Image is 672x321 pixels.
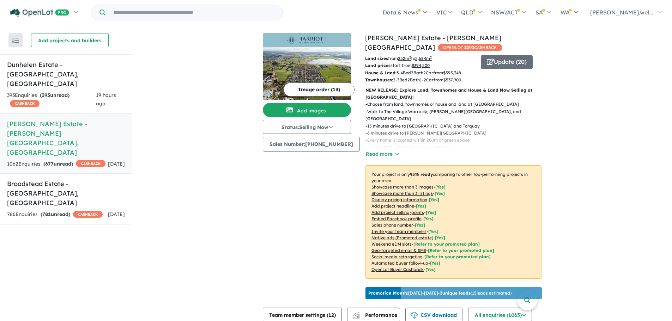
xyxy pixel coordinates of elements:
[429,197,439,202] span: [ Yes ]
[263,137,360,152] button: Sales Number:[PHONE_NUMBER]
[10,100,40,107] span: CASHBACK
[430,55,432,59] sup: 2
[353,314,360,319] img: bar-chart.svg
[371,184,434,190] u: Showcase more than 3 images
[590,9,653,16] span: [PERSON_NAME].wel...
[440,290,471,296] b: 3 unique leads
[423,216,434,221] span: [ Yes ]
[365,144,547,151] p: - Next to 500ha Future Sparrovale Wetlands
[411,70,413,75] u: 2
[365,70,396,75] b: House & Land:
[407,77,410,82] u: 2
[365,108,547,123] p: - Walk to The Village Warralily, [PERSON_NAME][GEOGRAPHIC_DATA], and [GEOGRAPHIC_DATA]
[45,161,54,167] span: 677
[368,290,408,296] b: Promotion Month:
[365,77,393,82] b: Townhouses:
[365,165,541,279] p: Your project is only comparing to other top-performing projects in your area: - - - - - - - - - -...
[371,210,424,215] u: Add project selling-points
[263,120,351,134] button: Status:Selling Now
[368,290,511,296] p: [DATE] - [DATE] - ( 15 leads estimated)
[371,191,433,196] u: Showcase more than 3 listings
[7,210,103,219] div: 786 Enquir ies
[7,60,125,88] h5: Dunhelen Estate - [GEOGRAPHIC_DATA] , [GEOGRAPHIC_DATA]
[353,312,359,316] img: line-chart.svg
[371,229,426,234] u: Invite your team members
[393,77,399,82] u: 2-3
[365,137,547,144] p: - Every home is located within 200m of green space
[443,77,461,82] u: $ 537,900
[365,34,501,51] a: [PERSON_NAME] Estate - [PERSON_NAME][GEOGRAPHIC_DATA]
[108,211,125,217] span: [DATE]
[438,44,502,51] span: OPENLOT $ 200 CASHBACK
[415,222,425,228] span: [ Yes ]
[40,92,69,98] strong: ( unread)
[7,119,125,157] h5: [PERSON_NAME] Estate - [PERSON_NAME][GEOGRAPHIC_DATA] , [GEOGRAPHIC_DATA]
[76,160,105,167] span: CASHBACK
[415,56,432,61] u: 5,684 m
[12,38,19,43] img: sort.svg
[42,211,51,217] span: 781
[430,260,440,266] span: [Yes]
[41,211,70,217] strong: ( unread)
[7,91,96,108] div: 393 Enquir ies
[426,210,436,215] span: [ Yes ]
[409,55,411,59] sup: 2
[371,203,414,209] u: Add project headline
[410,172,433,177] b: 95 % ready
[481,55,533,69] button: Update (20)
[424,254,491,259] span: [Refer to your promoted plan]
[371,197,427,202] u: Display pricing information
[328,312,334,318] span: 12
[371,216,422,221] u: Embed Facebook profile
[398,56,411,61] u: 252 m
[365,69,476,76] p: Bed Bath Car from
[365,150,399,158] button: Read more
[284,82,355,97] button: Image order (13)
[396,70,403,75] u: 3-4
[365,56,388,61] b: Land sizes
[371,241,412,247] u: Weekend eDM slots
[371,267,424,272] u: OpenLot Buyer Cashback
[73,211,103,218] span: CASHBACK
[425,267,436,272] span: [Yes]
[42,92,50,98] span: 393
[371,235,433,240] u: Native ads (Promoted estate)
[365,55,476,62] p: from
[263,33,351,100] a: Harriott Estate - Armstrong Creek LogoHarriott Estate - Armstrong Creek
[423,70,426,75] u: 2
[107,5,281,20] input: Try estate name, suburb, builder or developer
[365,87,541,101] p: NEW RELEASE: Explore Land, Townhomes and House & Land Now Selling at [GEOGRAPHIC_DATA]!
[108,161,125,167] span: [DATE]
[428,248,494,253] span: [Refer to your promoted plan]
[43,161,73,167] strong: ( unread)
[411,56,432,61] span: to
[443,70,461,75] u: $ 595,348
[365,101,547,108] p: - Choose from land, townhomes or house and land at [GEOGRAPHIC_DATA]
[354,312,397,318] span: Performance
[31,33,109,47] button: Add projects and builders
[435,184,446,190] span: [ Yes ]
[412,63,430,68] u: $ 394,500
[7,160,105,168] div: 1062 Enquir ies
[435,235,445,240] span: [Yes]
[428,229,438,234] span: [ Yes ]
[371,248,426,253] u: Geo-targeted email & SMS
[365,123,547,130] p: - 15 minutes drive to [GEOGRAPHIC_DATA] and Torquay
[263,103,351,117] button: Add images
[266,36,348,44] img: Harriott Estate - Armstrong Creek Logo
[371,260,428,266] u: Automated buyer follow-up
[96,92,116,107] span: 19 hours ago
[10,8,69,17] img: Openlot PRO Logo White
[413,241,480,247] span: [Refer to your promoted plan]
[435,191,445,196] span: [ Yes ]
[411,312,418,319] img: download icon
[416,203,426,209] span: [ Yes ]
[365,63,391,68] b: Land prices
[420,77,426,82] u: 1-2
[365,76,476,84] p: Bed Bath Car from
[365,130,547,137] p: - 6 minutes drive to [PERSON_NAME][GEOGRAPHIC_DATA]
[371,254,423,259] u: Social media retargeting
[371,222,413,228] u: Sales phone number
[365,62,476,69] p: start from
[263,47,351,100] img: Harriott Estate - Armstrong Creek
